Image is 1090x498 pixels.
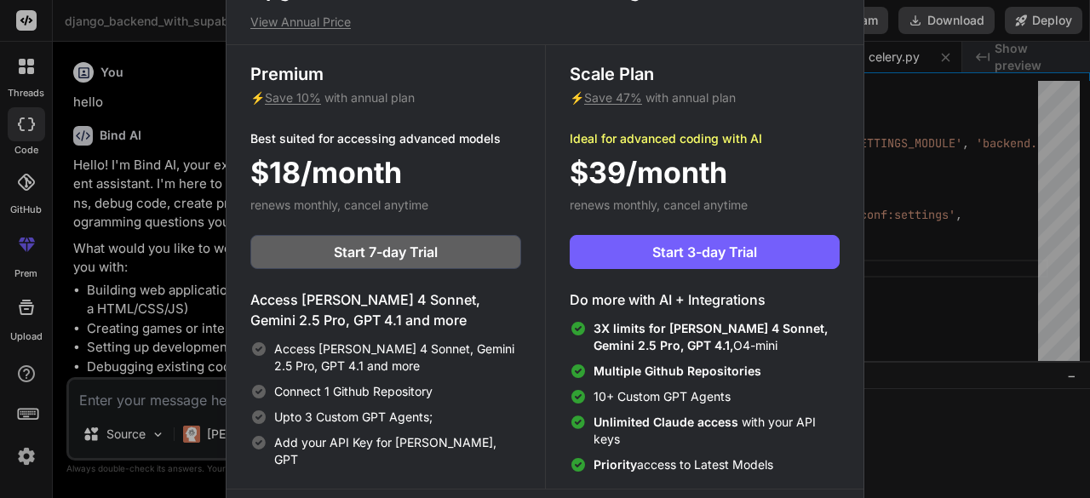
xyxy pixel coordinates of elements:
[594,321,828,352] span: 3X limits for [PERSON_NAME] 4 Sonnet, Gemini 2.5 Pro, GPT 4.1,
[250,151,402,194] span: $18/month
[334,242,438,262] span: Start 7-day Trial
[250,289,521,330] h4: Access [PERSON_NAME] 4 Sonnet, Gemini 2.5 Pro, GPT 4.1 and more
[570,289,840,310] h4: Do more with AI + Integrations
[570,235,840,269] button: Start 3-day Trial
[274,409,433,426] span: Upto 3 Custom GPT Agents;
[570,62,840,86] h3: Scale Plan
[594,457,637,472] span: Priority
[594,388,731,405] span: 10+ Custom GPT Agents
[274,383,433,400] span: Connect 1 Github Repository
[570,151,727,194] span: $39/month
[250,14,840,31] p: View Annual Price
[250,89,521,106] p: ⚡ with annual plan
[652,242,757,262] span: Start 3-day Trial
[594,363,761,378] span: Multiple Github Repositories
[584,90,642,105] span: Save 47%
[250,130,521,147] p: Best suited for accessing advanced models
[594,414,840,448] span: with your API keys
[594,320,840,354] span: O4-mini
[570,89,840,106] p: ⚡ with annual plan
[594,415,742,429] span: Unlimited Claude access
[250,197,428,212] span: renews monthly, cancel anytime
[570,130,840,147] p: Ideal for advanced coding with AI
[274,341,521,375] span: Access [PERSON_NAME] 4 Sonnet, Gemini 2.5 Pro, GPT 4.1 and more
[265,90,321,105] span: Save 10%
[570,197,748,212] span: renews monthly, cancel anytime
[250,62,521,86] h3: Premium
[594,456,773,473] span: access to Latest Models
[250,235,521,269] button: Start 7-day Trial
[274,434,521,468] span: Add your API Key for [PERSON_NAME], GPT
